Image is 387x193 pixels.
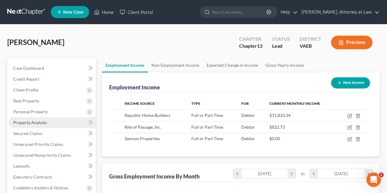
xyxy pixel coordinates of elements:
[366,172,381,187] iframe: Intercom live chat
[8,139,96,150] a: Unsecured Priority Claims
[8,74,96,85] a: Credit Report
[241,136,255,141] span: Debtor
[13,76,39,82] span: Credit Report
[298,7,379,18] a: [PERSON_NAME], Attorney at Law
[125,136,160,141] span: Samson Properties
[191,101,200,106] span: Type
[242,169,288,178] div: [DATE]
[310,169,318,178] i: chevron_left
[272,43,290,50] div: Lead
[241,101,249,106] span: For
[300,43,321,50] div: VAEB
[13,163,30,169] span: Lawsuits
[331,36,372,49] button: Preview
[8,128,96,139] a: Secured Claims
[13,98,39,103] span: Real Property
[241,113,255,118] span: Debtor
[125,113,170,118] span: Republic Home Builders
[125,101,155,106] span: Income Source
[318,169,364,178] div: [DATE]
[269,124,285,130] span: $822.73
[300,36,321,43] div: District
[13,87,38,92] span: Client Profile
[13,109,48,114] span: Personal Property
[13,185,68,190] span: Codebtors Insiders & Notices
[191,124,223,130] span: Full or Part Time
[233,169,242,178] i: chevron_left
[13,142,63,147] span: Unsecured Priority Claims
[109,173,200,180] div: Gross Employment Income By Month
[102,58,148,72] a: Employment Income
[13,66,44,71] span: Case Dashboard
[13,131,42,136] span: Secured Claims
[203,58,262,72] a: Expected Change in Income
[13,153,71,158] span: Unsecured Nonpriority Claims
[269,113,291,118] span: $11,833.34
[109,84,160,91] div: Employment Income
[239,43,262,50] div: Chapter
[125,124,161,130] span: Rite of Passage, Inc.
[257,43,262,49] span: 13
[13,120,47,125] span: Property Analysis
[288,169,296,178] i: chevron_right
[331,77,370,88] button: New Income
[191,113,223,118] span: Full or Part Time
[191,136,223,141] span: Full or Part Time
[13,174,52,179] span: Executory Contracts
[8,150,96,161] a: Unsecured Nonpriority Claims
[7,38,64,47] span: [PERSON_NAME]
[148,58,203,72] a: Non Employment Income
[278,7,298,18] a: Help
[8,161,96,172] a: Lawsuits
[239,36,262,43] div: Chapter
[91,7,117,18] a: Home
[301,171,305,177] span: to
[269,101,320,106] span: Current Monthly Income
[8,172,96,182] a: Executory Contracts
[8,63,96,74] a: Case Dashboard
[364,169,372,178] i: chevron_right
[262,58,307,72] a: Gross Yearly Income
[379,172,384,177] span: 1
[117,7,156,18] a: Client Portal
[241,124,255,130] span: Debtor
[269,136,280,141] span: $0.00
[272,36,290,43] div: Status
[212,6,267,18] input: Search by name...
[63,10,83,14] span: New Case
[8,117,96,128] a: Property Analysis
